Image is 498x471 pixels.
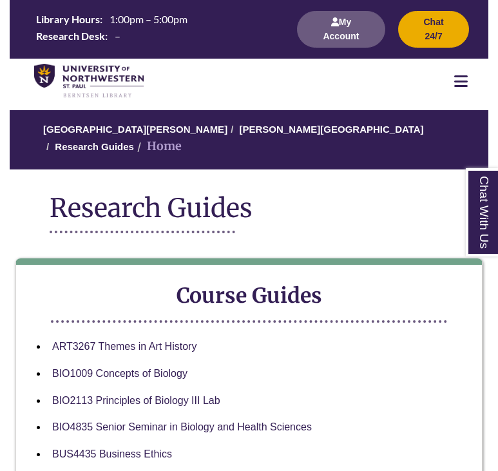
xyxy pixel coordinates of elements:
table: Hours Today [31,12,282,45]
span: 1:00pm – 5:00pm [110,13,187,25]
img: UNWSP Library Logo [34,64,144,99]
span: – [115,30,120,42]
a: [PERSON_NAME][GEOGRAPHIC_DATA] [239,124,423,135]
a: BIO2113 Principles of Biology III Lab [52,395,220,406]
button: My Account [297,11,385,48]
button: Chat 24/7 [398,11,469,48]
a: BIO1009 Concepts of Biology [52,368,187,379]
a: [GEOGRAPHIC_DATA][PERSON_NAME] [43,124,227,135]
a: ART3267 Themes in Art History [52,341,196,352]
li: Home [134,137,182,156]
a: BUS4435 Business Ethics [52,448,172,459]
a: My Account [297,30,385,41]
a: Research Guides [55,141,134,152]
th: Research Desk: [31,28,110,43]
span: Research Guides [50,192,253,224]
th: Library Hours: [31,12,104,26]
a: Hours Today [31,12,282,46]
strong: Course Guides [177,283,322,309]
a: Chat 24/7 [398,30,469,41]
a: BIO4835 Senior Seminar in Biology and Health Sciences [52,421,312,432]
